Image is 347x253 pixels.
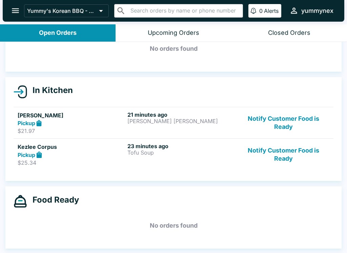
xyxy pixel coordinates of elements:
[127,118,234,124] p: [PERSON_NAME] [PERSON_NAME]
[27,195,79,205] h4: Food Ready
[14,107,333,139] a: [PERSON_NAME]Pickup$21.9721 minutes ago[PERSON_NAME] [PERSON_NAME]Notify Customer Food is Ready
[268,29,310,37] div: Closed Orders
[301,7,333,15] div: yummynex
[264,7,279,14] p: Alerts
[127,111,234,118] h6: 21 minutes ago
[39,29,77,37] div: Open Orders
[127,143,234,149] h6: 23 minutes ago
[27,7,96,14] p: Yummy's Korean BBQ - NEX
[27,85,73,95] h4: In Kitchen
[148,29,199,37] div: Upcoming Orders
[18,159,125,166] p: $25.34
[14,213,333,238] h5: No orders found
[7,2,24,19] button: open drawer
[18,143,125,151] h5: Kezlee Corpus
[238,143,329,166] button: Notify Customer Food is Ready
[18,128,125,134] p: $21.97
[259,7,263,14] p: 0
[18,152,35,158] strong: Pickup
[18,111,125,119] h5: [PERSON_NAME]
[238,111,329,135] button: Notify Customer Food is Ready
[14,37,333,61] h5: No orders found
[18,120,35,127] strong: Pickup
[127,149,234,156] p: Tofu Soup
[128,6,240,16] input: Search orders by name or phone number
[14,138,333,170] a: Kezlee CorpusPickup$25.3423 minutes agoTofu SoupNotify Customer Food is Ready
[24,4,109,17] button: Yummy's Korean BBQ - NEX
[287,3,336,18] button: yummynex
